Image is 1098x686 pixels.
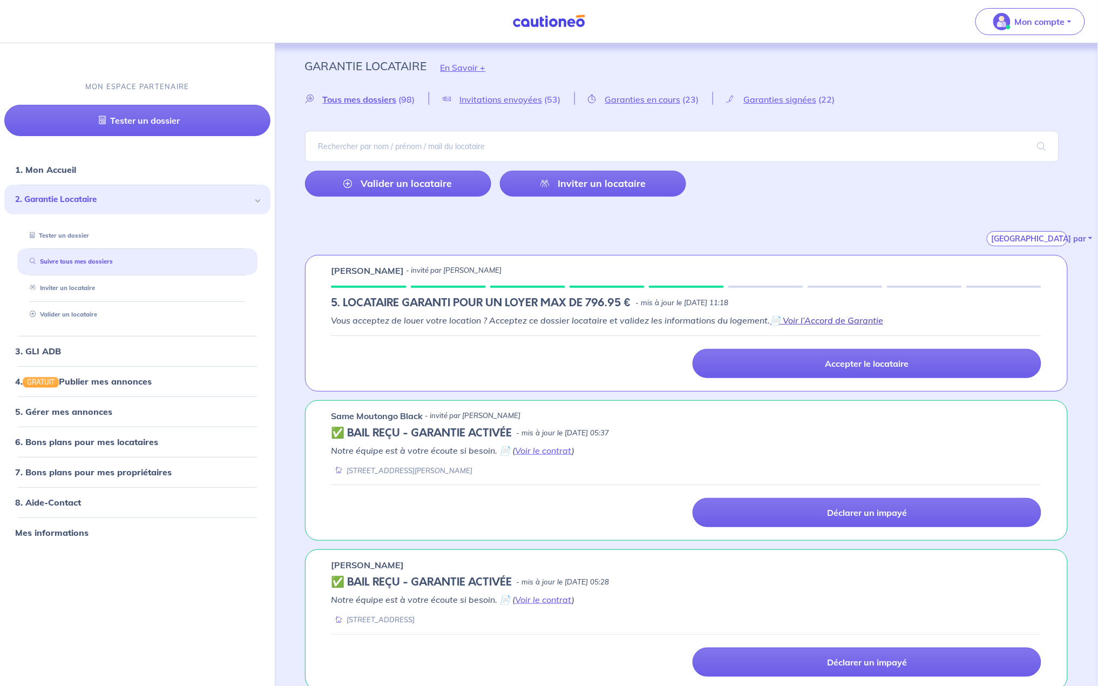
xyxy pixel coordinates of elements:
div: 3. GLI ADB [4,340,270,362]
p: - mis à jour le [DATE] 05:37 [517,428,609,439]
a: 1. Mon Accueil [15,164,76,175]
div: 6. Bons plans pour mes locataires [4,431,270,453]
div: Valider un locataire [17,306,257,324]
a: Accepter le locataire [693,349,1041,378]
input: Rechercher par nom / prénom / mail du locataire [305,131,1060,162]
a: Mes informations [15,527,89,538]
h5: 5. LOCATAIRE GARANTI POUR UN LOYER MAX DE 796.95 € [331,297,632,310]
span: Tous mes dossiers [323,94,397,105]
a: Suivre tous mes dossiers [25,258,113,265]
p: Accepter le locataire [825,358,909,369]
div: state: CONTRACT-VALIDATED, Context: IN-MANAGEMENT,IN-MANAGEMENT [331,576,1042,589]
a: Inviter un locataire [25,284,95,292]
button: illu_account_valid_menu.svgMon compte [975,8,1085,35]
a: Voir le contrat [516,445,572,456]
span: (98) [399,94,415,105]
span: Garanties signées [744,94,817,105]
p: MON ESPACE PARTENAIRE [85,82,189,92]
p: Déclarer un impayé [827,507,907,518]
p: Mon compte [1015,15,1065,28]
em: Vous acceptez de louer votre location ? Acceptez ce dossier locataire et validez les informations... [331,315,884,326]
button: [GEOGRAPHIC_DATA] par [987,231,1068,246]
em: Notre équipe est à votre écoute si besoin. 📄 ( ) [331,445,575,456]
a: 7. Bons plans pour mes propriétaires [15,467,172,477]
span: Invitations envoyées [460,94,543,105]
a: Invitations envoyées(53) [429,94,574,104]
div: Mes informations [4,522,270,543]
a: Voir le contrat [516,594,572,605]
a: Tester un dossier [25,232,89,239]
a: 8. Aide-Contact [15,497,81,508]
p: Garantie Locataire [305,56,427,76]
p: [PERSON_NAME] [331,559,404,571]
a: Déclarer un impayé [693,498,1041,527]
span: (22) [819,94,835,105]
span: Garanties en cours [605,94,681,105]
button: En Savoir + [427,52,499,83]
p: [PERSON_NAME] [331,264,404,277]
a: Garanties en cours(23) [575,94,713,104]
div: 2. Garantie Locataire [4,185,270,214]
h5: ✅ BAIL REÇU - GARANTIE ACTIVÉE [331,427,512,440]
a: Garanties signées(22) [713,94,849,104]
div: Tester un dossier [17,227,257,245]
img: Cautioneo [509,15,589,28]
p: - invité par [PERSON_NAME] [425,411,521,421]
div: 5. Gérer mes annonces [4,401,270,422]
a: Tous mes dossiers(98) [305,94,429,104]
p: - invité par [PERSON_NAME] [406,265,502,276]
div: [STREET_ADDRESS] [331,615,415,625]
span: search [1025,131,1059,162]
a: 4.GRATUITPublier mes annonces [15,376,152,387]
span: 2. Garantie Locataire [15,193,252,206]
h5: ✅ BAIL REÇU - GARANTIE ACTIVÉE [331,576,512,589]
a: Valider un locataire [305,171,491,197]
div: 8. Aide-Contact [4,492,270,513]
a: Inviter un locataire [500,171,686,197]
a: 6. Bons plans pour mes locataires [15,436,158,447]
a: 5. Gérer mes annonces [15,406,112,417]
div: [STREET_ADDRESS][PERSON_NAME] [331,466,473,476]
p: - mis à jour le [DATE] 11:18 [636,298,729,308]
p: Déclarer un impayé [827,657,907,668]
p: - mis à jour le [DATE] 05:28 [517,577,609,588]
em: Notre équipe est à votre écoute si besoin. 📄 ( ) [331,594,575,605]
span: (23) [683,94,699,105]
div: 4.GRATUITPublier mes annonces [4,371,270,392]
div: state: CONTRACT-VALIDATED, Context: IN-MANAGEMENT,IN-MANAGEMENT [331,427,1042,440]
a: Valider un locataire [25,311,97,318]
div: Inviter un locataire [17,279,257,297]
span: (53) [545,94,561,105]
a: Tester un dossier [4,105,270,136]
div: state: RENTER-PROPERTY-IN-PROGRESS, Context: , [331,297,1042,310]
img: illu_account_valid_menu.svg [993,13,1011,30]
div: 7. Bons plans pour mes propriétaires [4,461,270,483]
a: 📄 Voir l’Accord de Garantie [770,315,884,326]
div: Suivre tous mes dossiers [17,253,257,271]
a: 3. GLI ADB [15,346,61,357]
p: Same Moutongo Black [331,409,423,422]
a: Déclarer un impayé [693,648,1041,677]
div: 1. Mon Accueil [4,159,270,180]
